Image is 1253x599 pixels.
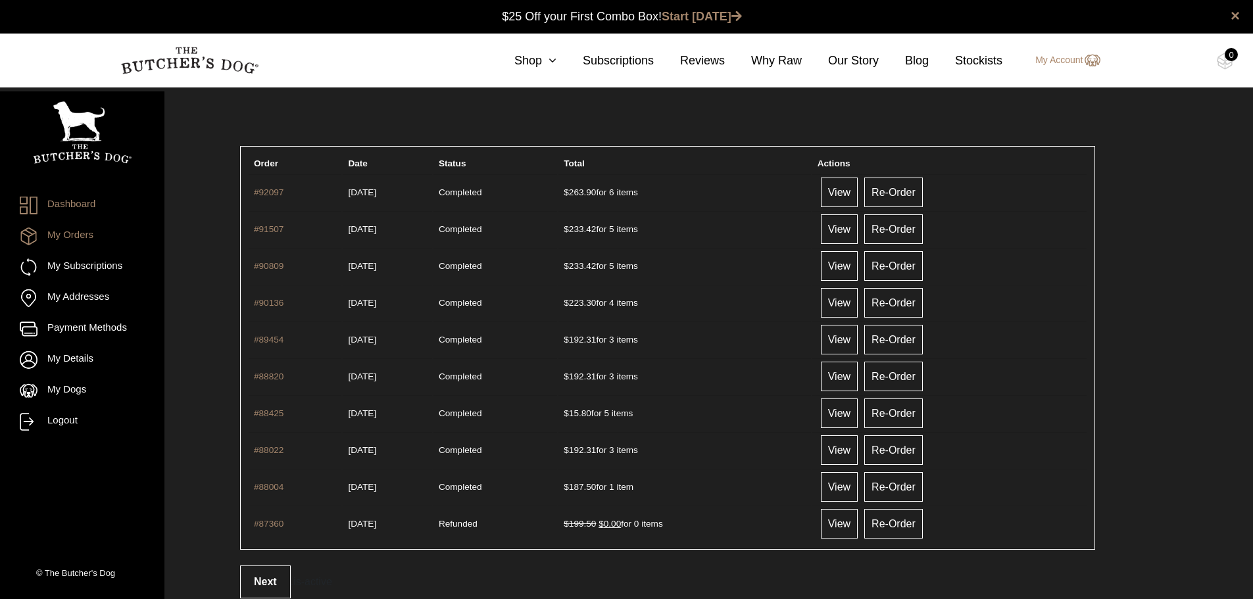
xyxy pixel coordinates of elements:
[1231,8,1240,24] a: close
[558,211,810,247] td: for 5 items
[558,506,810,541] td: for 0 items
[20,351,145,369] a: My Details
[433,358,557,394] td: Completed
[929,52,1002,70] a: Stockists
[864,398,923,428] a: Re-Order
[348,187,376,197] time: [DATE]
[348,261,376,271] time: [DATE]
[821,214,858,244] a: View
[864,214,923,244] a: Re-Order
[821,362,858,391] a: View
[254,335,283,345] a: #89454
[564,158,584,168] span: Total
[1217,53,1233,70] img: TBD_Cart-Empty.png
[254,408,283,418] a: #88425
[564,519,596,529] del: $199.50
[725,52,802,70] a: Why Raw
[864,362,923,391] a: Re-Order
[348,298,376,308] time: [DATE]
[1022,53,1100,68] a: My Account
[864,325,923,354] a: Re-Order
[864,178,923,207] a: Re-Order
[558,285,810,320] td: for 4 items
[564,298,596,308] span: 223.30
[558,358,810,394] td: for 3 items
[240,565,1095,598] div: .is-active
[599,519,604,529] span: $
[254,298,283,308] a: #90136
[864,288,923,318] a: Re-Order
[348,519,376,529] time: [DATE]
[564,408,569,418] span: $
[348,224,376,234] time: [DATE]
[254,187,283,197] a: #92097
[348,158,367,168] span: Date
[348,408,376,418] time: [DATE]
[821,178,858,207] a: View
[433,506,557,541] td: Refunded
[599,519,621,529] span: 0.00
[821,435,858,465] a: View
[864,509,923,539] a: Re-Order
[564,261,569,271] span: $
[802,52,879,70] a: Our Story
[433,469,557,504] td: Completed
[439,158,466,168] span: Status
[564,187,596,197] span: 263.90
[20,289,145,307] a: My Addresses
[564,408,591,418] span: 15.80
[564,445,596,455] span: 192.31
[20,413,145,431] a: Logout
[433,285,557,320] td: Completed
[564,335,569,345] span: $
[558,174,810,210] td: for 6 items
[433,432,557,467] td: Completed
[556,52,654,70] a: Subscriptions
[20,320,145,338] a: Payment Methods
[564,224,569,234] span: $
[20,382,145,400] a: My Dogs
[433,395,557,431] td: Completed
[564,261,596,271] span: 233.42
[564,482,569,492] span: $
[433,211,557,247] td: Completed
[558,248,810,283] td: for 5 items
[254,519,283,529] a: #87360
[254,371,283,381] a: #88820
[821,472,858,502] a: View
[564,445,569,455] span: $
[488,52,556,70] a: Shop
[654,52,725,70] a: Reviews
[564,335,596,345] span: 192.31
[564,371,569,381] span: $
[20,228,145,245] a: My Orders
[348,335,376,345] time: [DATE]
[348,371,376,381] time: [DATE]
[821,251,858,281] a: View
[1225,48,1238,61] div: 0
[254,158,278,168] span: Order
[564,482,596,492] span: 187.50
[864,251,923,281] a: Re-Order
[564,298,569,308] span: $
[20,197,145,214] a: Dashboard
[33,101,132,164] img: TBD_Portrait_Logo_White.png
[558,432,810,467] td: for 3 items
[558,469,810,504] td: for 1 item
[254,261,283,271] a: #90809
[558,322,810,357] td: for 3 items
[818,158,850,168] span: Actions
[821,325,858,354] a: View
[564,187,569,197] span: $
[564,224,596,234] span: 233.42
[864,435,923,465] a: Re-Order
[240,565,291,598] a: Next
[821,288,858,318] a: View
[20,258,145,276] a: My Subscriptions
[821,509,858,539] a: View
[254,445,283,455] a: #88022
[821,398,858,428] a: View
[864,472,923,502] a: Re-Order
[564,371,596,381] span: 192.31
[348,482,376,492] time: [DATE]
